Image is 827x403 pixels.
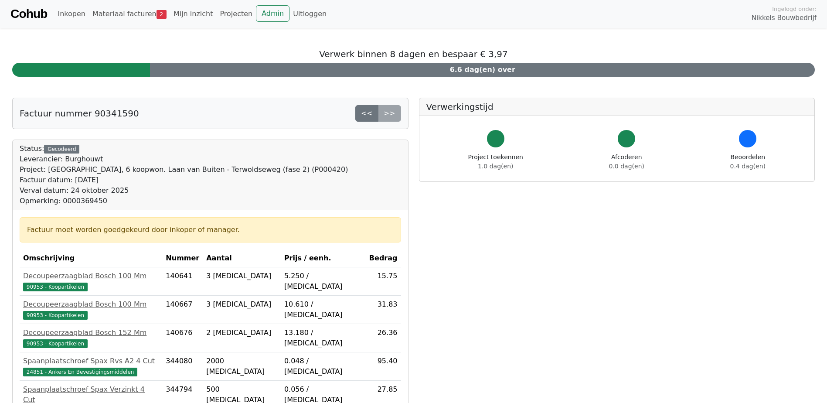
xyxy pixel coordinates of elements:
div: Project toekennen [468,153,523,171]
a: Decoupeerzaagblad Bosch 100 Mm90953 - Koopartikelen [23,271,159,292]
div: Project: [GEOGRAPHIC_DATA], 6 koopwon. Laan van Buiten - Terwoldseweg (fase 2) (P000420) [20,164,348,175]
h5: Verwerk binnen 8 dagen en bespaar € 3,97 [12,49,815,59]
div: Decoupeerzaagblad Bosch 100 Mm [23,271,159,281]
div: Factuur moet worden goedgekeurd door inkoper of manager. [27,225,394,235]
h5: Verwerkingstijd [426,102,808,112]
span: 90953 - Koopartikelen [23,311,88,320]
span: Ingelogd onder: [772,5,817,13]
th: Nummer [162,249,203,267]
span: Nikkels Bouwbedrijf [752,13,817,23]
th: Prijs / eenh. [281,249,366,267]
div: Beoordelen [730,153,766,171]
div: Spaanplaatschroef Spax Rvs A2 4 Cut [23,356,159,366]
div: Gecodeerd [44,145,79,154]
th: Aantal [203,249,281,267]
a: Materiaal facturen2 [89,5,170,23]
td: 140667 [162,296,203,324]
h5: Factuur nummer 90341590 [20,108,139,119]
div: 3 [MEDICAL_DATA] [206,299,277,310]
div: Factuur datum: [DATE] [20,175,348,185]
a: Spaanplaatschroef Spax Rvs A2 4 Cut24851 - Ankers En Bevestigingsmiddelen [23,356,159,377]
th: Omschrijving [20,249,162,267]
a: << [355,105,378,122]
span: 24851 - Ankers En Bevestigingsmiddelen [23,368,137,376]
a: Decoupeerzaagblad Bosch 152 Mm90953 - Koopartikelen [23,328,159,348]
span: 0.4 dag(en) [730,163,766,170]
td: 344080 [162,352,203,381]
td: 140676 [162,324,203,352]
div: 6.6 dag(en) over [150,63,815,77]
span: 90953 - Koopartikelen [23,339,88,348]
div: Opmerking: 0000369450 [20,196,348,206]
div: 5.250 / [MEDICAL_DATA] [284,271,362,292]
span: 0.0 dag(en) [609,163,644,170]
th: Bedrag [366,249,401,267]
div: Afcoderen [609,153,644,171]
div: 2000 [MEDICAL_DATA] [206,356,277,377]
div: 2 [MEDICAL_DATA] [206,328,277,338]
a: Projecten [216,5,256,23]
div: Decoupeerzaagblad Bosch 152 Mm [23,328,159,338]
span: 2 [157,10,167,19]
td: 26.36 [366,324,401,352]
span: 90953 - Koopartikelen [23,283,88,291]
a: Cohub [10,3,47,24]
a: Mijn inzicht [170,5,217,23]
a: Uitloggen [289,5,330,23]
td: 31.83 [366,296,401,324]
div: 10.610 / [MEDICAL_DATA] [284,299,362,320]
div: Leverancier: Burghouwt [20,154,348,164]
div: Verval datum: 24 oktober 2025 [20,185,348,196]
a: Admin [256,5,289,22]
a: Inkopen [54,5,88,23]
div: 13.180 / [MEDICAL_DATA] [284,328,362,348]
div: 3 [MEDICAL_DATA] [206,271,277,281]
td: 95.40 [366,352,401,381]
td: 140641 [162,267,203,296]
div: Decoupeerzaagblad Bosch 100 Mm [23,299,159,310]
td: 15.75 [366,267,401,296]
span: 1.0 dag(en) [478,163,513,170]
div: 0.048 / [MEDICAL_DATA] [284,356,362,377]
div: Status: [20,143,348,206]
a: Decoupeerzaagblad Bosch 100 Mm90953 - Koopartikelen [23,299,159,320]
